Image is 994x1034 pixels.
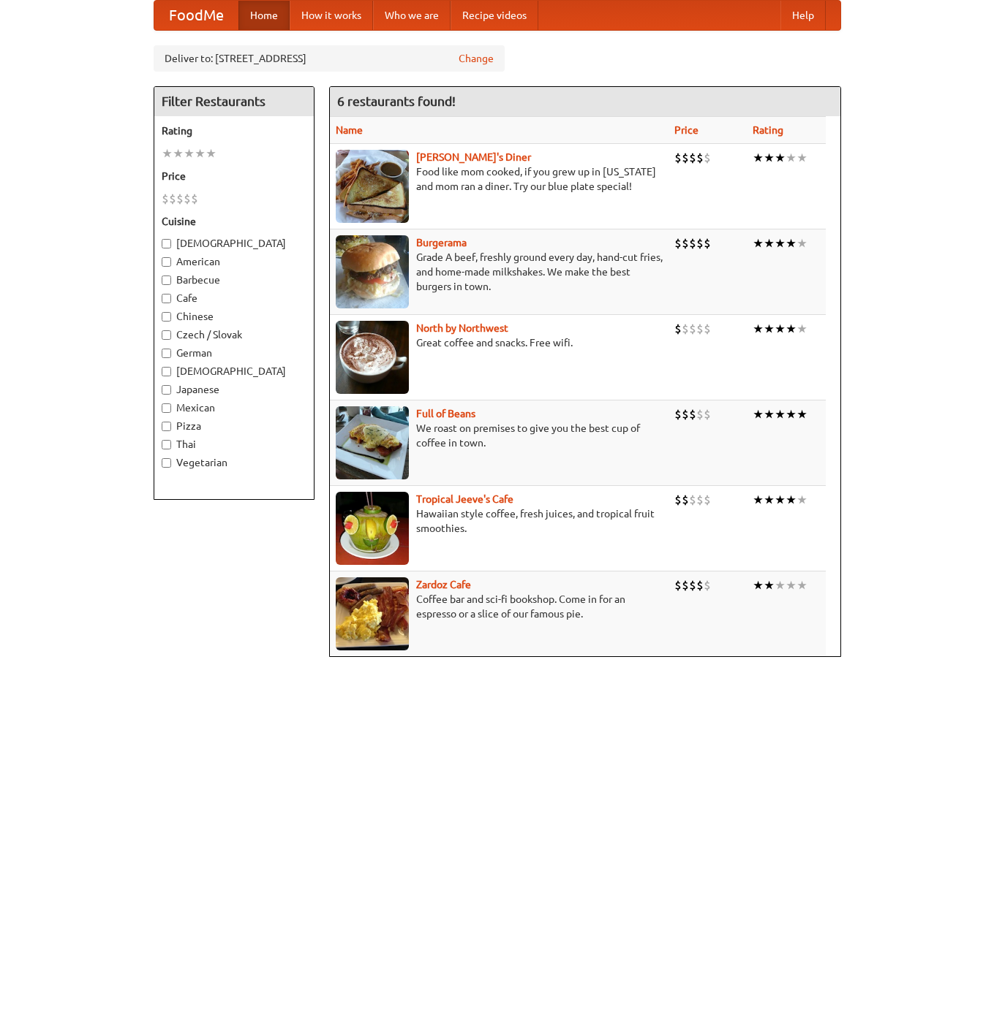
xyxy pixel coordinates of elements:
[336,124,363,136] a: Name
[696,321,704,337] li: $
[459,51,494,66] a: Change
[674,124,699,136] a: Price
[797,321,807,337] li: ★
[786,235,797,251] li: ★
[674,577,682,593] li: $
[162,458,171,468] input: Vegetarian
[753,577,764,593] li: ★
[689,150,696,166] li: $
[674,235,682,251] li: $
[416,322,508,334] a: North by Northwest
[162,291,306,305] label: Cafe
[797,577,807,593] li: ★
[162,214,306,229] h5: Cuisine
[704,150,711,166] li: $
[775,406,786,422] li: ★
[753,235,764,251] li: ★
[336,321,409,394] img: north.jpg
[696,406,704,422] li: $
[195,145,206,161] li: ★
[451,1,538,30] a: Recipe videos
[184,145,195,161] li: ★
[162,169,306,183] h5: Price
[780,1,826,30] a: Help
[336,235,409,308] img: burgerama.jpg
[775,235,786,251] li: ★
[416,493,513,505] a: Tropical Jeeve's Cafe
[162,400,306,415] label: Mexican
[682,492,689,508] li: $
[786,321,797,337] li: ★
[416,237,467,248] a: Burgerama
[786,492,797,508] li: ★
[162,275,171,285] input: Barbecue
[682,150,689,166] li: $
[336,164,663,194] p: Food like mom cooked, if you grew up in [US_STATE] and mom ran a diner. Try our blue plate special!
[689,492,696,508] li: $
[162,123,306,138] h5: Rating
[416,151,531,163] a: [PERSON_NAME]'s Diner
[775,321,786,337] li: ★
[764,577,775,593] li: ★
[797,406,807,422] li: ★
[336,421,663,450] p: We roast on premises to give you the best cup of coffee in town.
[786,150,797,166] li: ★
[162,327,306,342] label: Czech / Slovak
[336,250,663,294] p: Grade A beef, freshly ground every day, hand-cut fries, and home-made milkshakes. We make the bes...
[689,577,696,593] li: $
[162,309,306,324] label: Chinese
[689,406,696,422] li: $
[162,312,171,322] input: Chinese
[336,492,409,565] img: jeeves.jpg
[162,236,306,251] label: [DEMOGRAPHIC_DATA]
[704,235,711,251] li: $
[162,349,171,358] input: German
[162,364,306,379] label: [DEMOGRAPHIC_DATA]
[689,235,696,251] li: $
[176,191,184,207] li: $
[764,321,775,337] li: ★
[162,367,171,376] input: [DEMOGRAPHIC_DATA]
[674,150,682,166] li: $
[696,235,704,251] li: $
[764,150,775,166] li: ★
[416,579,471,590] b: Zardoz Cafe
[162,403,171,413] input: Mexican
[162,239,171,248] input: [DEMOGRAPHIC_DATA]
[682,321,689,337] li: $
[169,191,176,207] li: $
[162,382,306,397] label: Japanese
[764,492,775,508] li: ★
[696,577,704,593] li: $
[797,492,807,508] li: ★
[162,254,306,269] label: American
[336,335,663,350] p: Great coffee and snacks. Free wifi.
[704,406,711,422] li: $
[797,150,807,166] li: ★
[162,437,306,452] label: Thai
[162,419,306,433] label: Pizza
[238,1,290,30] a: Home
[162,346,306,360] label: German
[191,191,198,207] li: $
[154,1,238,30] a: FoodMe
[786,406,797,422] li: ★
[336,506,663,536] p: Hawaiian style coffee, fresh juices, and tropical fruit smoothies.
[753,124,783,136] a: Rating
[775,492,786,508] li: ★
[696,492,704,508] li: $
[416,408,475,419] a: Full of Beans
[797,235,807,251] li: ★
[162,191,169,207] li: $
[704,577,711,593] li: $
[336,577,409,650] img: zardoz.jpg
[154,45,505,72] div: Deliver to: [STREET_ADDRESS]
[775,577,786,593] li: ★
[764,235,775,251] li: ★
[162,257,171,267] input: American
